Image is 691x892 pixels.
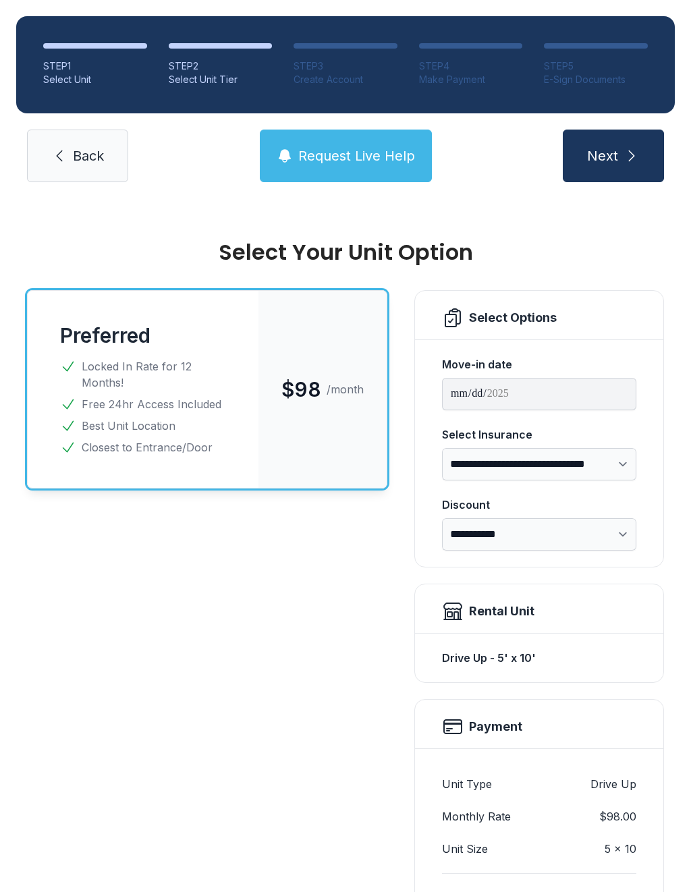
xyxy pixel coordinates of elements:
span: Back [73,146,104,165]
div: Create Account [294,73,397,86]
button: Preferred [60,323,150,347]
select: Discount [442,518,636,551]
div: E-Sign Documents [544,73,648,86]
dd: $98.00 [599,808,636,825]
span: $98 [281,377,321,401]
div: STEP 4 [419,59,523,73]
div: Select Unit [43,73,147,86]
div: Select Your Unit Option [27,242,664,263]
div: Drive Up - 5' x 10' [442,644,636,671]
dt: Monthly Rate [442,808,511,825]
span: Request Live Help [298,146,415,165]
div: STEP 1 [43,59,147,73]
div: Move-in date [442,356,636,372]
h2: Payment [469,717,522,736]
div: STEP 3 [294,59,397,73]
span: Next [587,146,618,165]
dd: 5 x 10 [605,841,636,857]
div: Select Unit Tier [169,73,273,86]
div: Discount [442,497,636,513]
span: /month [327,381,364,397]
span: Free 24hr Access Included [82,396,221,412]
div: STEP 2 [169,59,273,73]
select: Select Insurance [442,448,636,480]
div: Select Insurance [442,426,636,443]
span: Closest to Entrance/Door [82,439,213,455]
div: STEP 5 [544,59,648,73]
dt: Unit Size [442,841,488,857]
span: Best Unit Location [82,418,175,434]
input: Move-in date [442,378,636,410]
div: Make Payment [419,73,523,86]
dt: Unit Type [442,776,492,792]
div: Rental Unit [469,602,534,621]
span: Locked In Rate for 12 Months! [82,358,226,391]
div: Select Options [469,308,557,327]
dd: Drive Up [590,776,636,792]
